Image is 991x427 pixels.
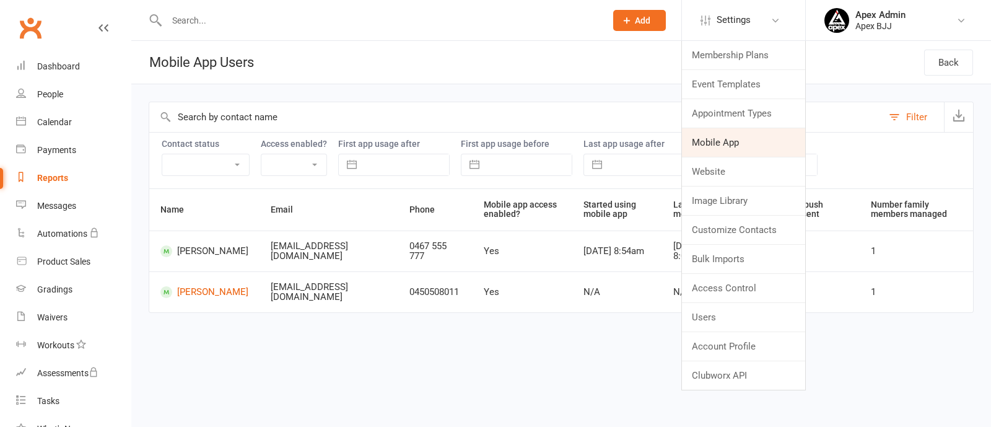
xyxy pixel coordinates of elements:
[572,189,662,231] th: Started using mobile app
[271,282,387,302] div: [EMAIL_ADDRESS][DOMAIN_NAME]
[583,246,651,257] div: [DATE] 8:54am
[682,216,805,244] a: Customize Contacts
[15,12,46,43] a: Clubworx
[855,9,906,20] div: Apex Admin
[871,246,962,257] div: 1
[682,70,805,99] a: Event Templates
[16,136,131,164] a: Payments
[162,139,250,149] label: Contact status
[37,89,63,99] div: People
[149,189,260,231] th: Name
[16,332,131,359] a: Workouts
[871,287,962,297] div: 1
[37,61,80,71] div: Dashboard
[682,332,805,361] a: Account Profile
[160,286,248,298] a: [PERSON_NAME]
[484,246,561,257] div: Yes
[682,187,805,215] a: Image Library
[473,189,572,231] th: Mobile app access enabled?
[461,139,572,149] label: First app usage before
[662,189,744,231] th: Last used mobile app
[16,304,131,332] a: Waivers
[338,139,450,149] label: First app usage after
[16,248,131,276] a: Product Sales
[583,287,651,297] div: N/A
[37,340,74,350] div: Workouts
[37,145,76,155] div: Payments
[409,241,461,262] div: 0467 555 777
[883,102,944,132] button: Filter
[16,359,131,387] a: Assessments
[673,287,733,297] div: N/A
[37,229,87,239] div: Automations
[37,368,98,378] div: Assessments
[682,274,805,302] a: Access Control
[149,102,883,132] input: Search by contact name
[131,41,254,84] h1: Mobile App Users
[682,361,805,390] a: Clubworx API
[16,276,131,304] a: Gradings
[260,189,398,231] th: Email
[824,8,849,33] img: thumb_image1745496852.png
[583,139,695,149] label: Last app usage after
[37,396,59,406] div: Tasks
[398,189,473,231] th: Phone
[16,81,131,108] a: People
[855,20,906,32] div: Apex BJJ
[16,387,131,415] a: Tasks
[860,189,973,231] th: Number family members managed
[163,12,597,29] input: Search...
[37,201,76,211] div: Messages
[16,53,131,81] a: Dashboard
[271,241,387,262] div: [EMAIL_ADDRESS][DOMAIN_NAME]
[635,15,650,25] span: Add
[906,110,927,125] div: Filter
[682,245,805,273] a: Bulk Imports
[682,157,805,186] a: Website
[37,284,72,294] div: Gradings
[160,245,248,257] span: [PERSON_NAME]
[16,108,131,136] a: Calendar
[484,287,561,297] div: Yes
[682,99,805,128] a: Appointment Types
[16,164,131,192] a: Reports
[682,41,805,69] a: Membership Plans
[37,173,68,183] div: Reports
[37,312,68,322] div: Waivers
[37,257,90,266] div: Product Sales
[16,220,131,248] a: Automations
[409,287,461,297] div: 0450508011
[16,192,131,220] a: Messages
[682,303,805,332] a: Users
[673,241,733,262] div: [DATE] 8:03am
[613,10,666,31] button: Add
[37,117,72,127] div: Calendar
[717,6,751,34] span: Settings
[924,50,973,76] a: Back
[261,139,327,149] label: Access enabled?
[682,128,805,157] a: Mobile App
